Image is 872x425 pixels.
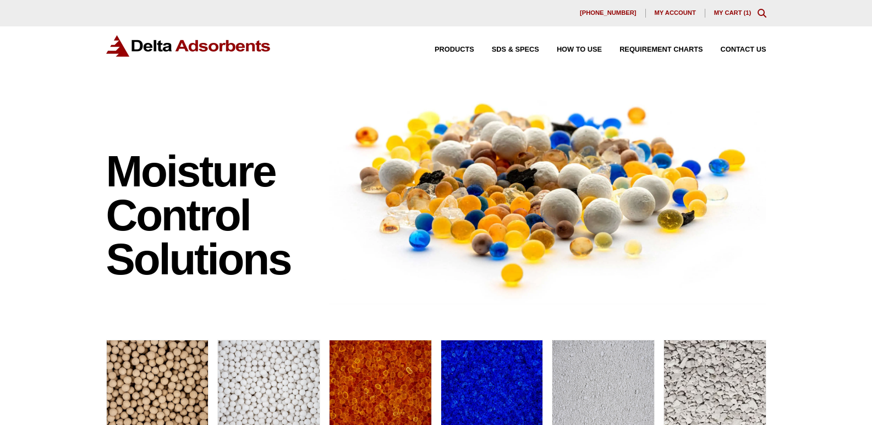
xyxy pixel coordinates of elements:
[106,35,271,57] img: Delta Adsorbents
[602,46,703,53] a: Requirement Charts
[571,9,646,18] a: [PHONE_NUMBER]
[329,83,766,305] img: Image
[492,46,539,53] span: SDS & SPECS
[106,150,319,282] h1: Moisture Control Solutions
[745,9,749,16] span: 1
[721,46,766,53] span: Contact Us
[557,46,602,53] span: How to Use
[435,46,474,53] span: Products
[539,46,602,53] a: How to Use
[655,10,696,16] span: My account
[619,46,703,53] span: Requirement Charts
[646,9,705,18] a: My account
[580,10,637,16] span: [PHONE_NUMBER]
[758,9,766,18] div: Toggle Modal Content
[417,46,474,53] a: Products
[703,46,766,53] a: Contact Us
[474,46,539,53] a: SDS & SPECS
[714,9,752,16] a: My Cart (1)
